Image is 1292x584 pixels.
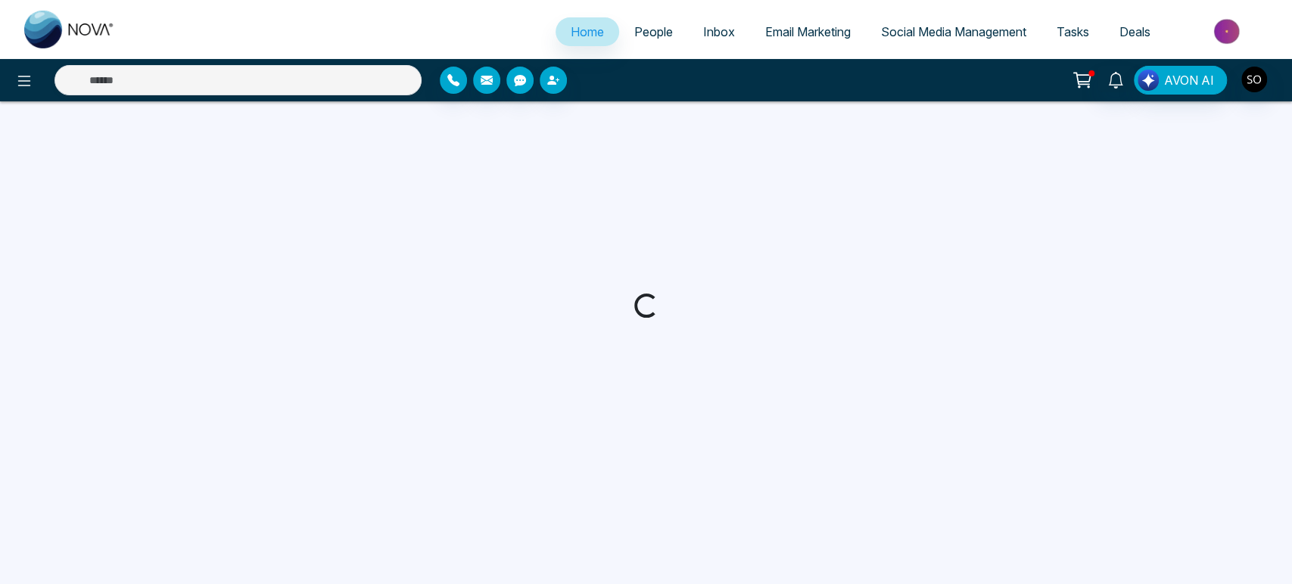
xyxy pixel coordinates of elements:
[571,24,604,39] span: Home
[1119,24,1150,39] span: Deals
[1173,14,1283,48] img: Market-place.gif
[1241,67,1267,92] img: User Avatar
[556,17,619,46] a: Home
[1057,24,1089,39] span: Tasks
[619,17,688,46] a: People
[688,17,750,46] a: Inbox
[634,24,673,39] span: People
[750,17,866,46] a: Email Marketing
[1104,17,1166,46] a: Deals
[866,17,1041,46] a: Social Media Management
[703,24,735,39] span: Inbox
[1138,70,1159,91] img: Lead Flow
[765,24,851,39] span: Email Marketing
[24,11,115,48] img: Nova CRM Logo
[1134,66,1227,95] button: AVON AI
[1164,71,1214,89] span: AVON AI
[881,24,1026,39] span: Social Media Management
[1041,17,1104,46] a: Tasks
